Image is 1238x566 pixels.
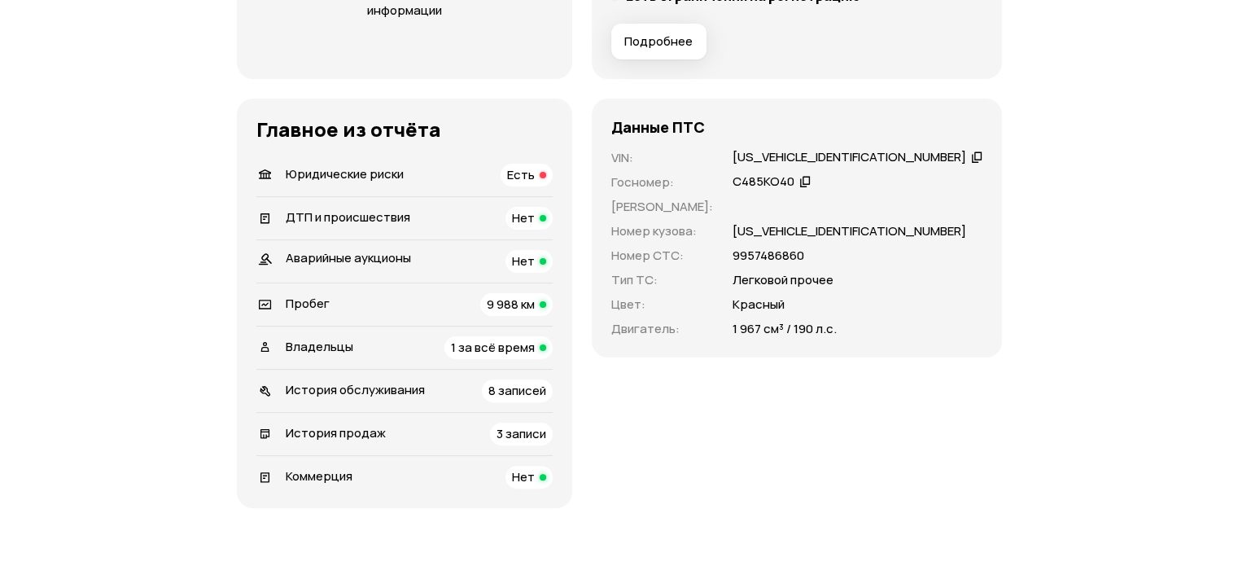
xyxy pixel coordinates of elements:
[497,425,546,442] span: 3 записи
[611,296,713,314] p: Цвет :
[611,149,713,167] p: VIN :
[286,467,352,485] span: Коммерция
[624,33,693,50] span: Подробнее
[512,252,535,270] span: Нет
[611,24,706,59] button: Подробнее
[611,198,713,216] p: [PERSON_NAME] :
[488,382,546,399] span: 8 записей
[611,118,705,136] h4: Данные ПТС
[286,208,410,226] span: ДТП и происшествия
[611,271,713,289] p: Тип ТС :
[611,320,713,338] p: Двигатель :
[611,173,713,191] p: Госномер :
[512,468,535,485] span: Нет
[733,222,966,240] p: [US_VEHICLE_IDENTIFICATION_NUMBER]
[733,149,966,166] div: [US_VEHICLE_IDENTIFICATION_NUMBER]
[286,165,404,182] span: Юридические риски
[286,249,411,266] span: Аварийные аукционы
[286,424,386,441] span: История продаж
[733,320,837,338] p: 1 967 см³ / 190 л.с.
[286,381,425,398] span: История обслуживания
[733,296,785,314] p: Красный
[611,222,713,240] p: Номер кузова :
[487,296,535,313] span: 9 988 км
[286,338,353,355] span: Владельцы
[507,166,535,183] span: Есть
[733,173,794,191] div: С485КО40
[286,295,330,312] span: Пробег
[611,247,713,265] p: Номер СТС :
[256,118,553,141] h3: Главное из отчёта
[451,339,535,356] span: 1 за всё время
[733,271,833,289] p: Легковой прочее
[512,209,535,226] span: Нет
[733,247,804,265] p: 9957486860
